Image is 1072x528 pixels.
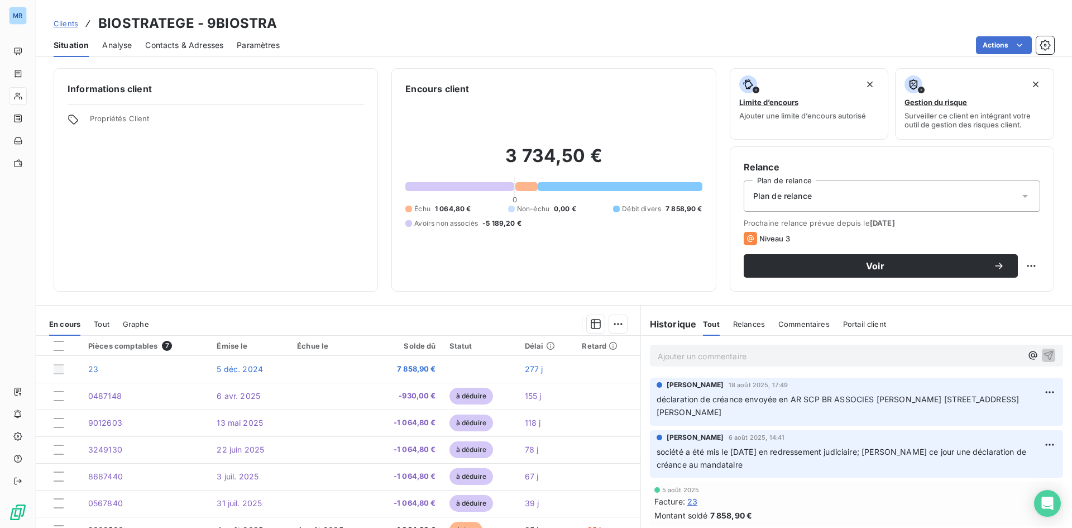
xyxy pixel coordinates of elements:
[449,495,493,512] span: à déduire
[666,204,702,214] span: 7 858,90 €
[449,341,511,350] div: Statut
[449,441,493,458] span: à déduire
[729,434,785,441] span: 6 août 2025, 14:41
[376,444,436,455] span: -1 064,80 €
[843,320,886,329] span: Portail client
[435,204,471,214] span: 1 064,80 €
[98,13,277,34] h3: BIOSTRATEGE - 9BIOSTRA
[517,204,549,214] span: Non-échu
[710,510,753,521] span: 7 858,90 €
[525,445,539,454] span: 78 j
[449,468,493,485] span: à déduire
[778,320,830,329] span: Commentaires
[729,382,788,388] span: 18 août 2025, 17:49
[88,498,123,508] span: 0567840
[449,388,493,405] span: à déduire
[513,195,517,204] span: 0
[870,218,895,227] span: [DATE]
[405,145,702,178] h2: 3 734,50 €
[217,391,260,401] span: 6 avr. 2025
[657,447,1029,469] span: société a été mis le [DATE] en redressement judiciaire; [PERSON_NAME] ce jour une déclaration de ...
[525,391,542,401] span: 155 j
[217,498,262,508] span: 31 juil. 2025
[94,320,109,329] span: Tout
[88,445,122,454] span: 3249130
[88,418,122,427] span: 9012603
[654,496,685,507] span: Facture :
[9,7,27,25] div: MR
[895,68,1054,140] button: Gestion du risqueSurveiller ce client en intégrant votre outil de gestion des risques client.
[376,498,436,509] span: -1 064,80 €
[123,320,149,329] span: Graphe
[525,472,539,481] span: 67 j
[657,394,1019,417] span: déclaration de créance envoyée en AR SCP BR ASSOCIES [PERSON_NAME] [STREET_ADDRESS][PERSON_NAME]
[217,418,263,427] span: 13 mai 2025
[554,204,576,214] span: 0,00 €
[376,391,436,402] span: -930,00 €
[759,234,790,243] span: Niveau 3
[217,472,259,481] span: 3 juil. 2025
[102,40,132,51] span: Analyse
[976,36,1032,54] button: Actions
[654,510,708,521] span: Montant soldé
[622,204,661,214] span: Débit divers
[730,68,889,140] button: Limite d’encoursAjouter une limite d’encours autorisé
[9,503,27,521] img: Logo LeanPay
[217,445,264,454] span: 22 juin 2025
[297,341,362,350] div: Échue le
[662,487,700,493] span: 5 août 2025
[54,40,89,51] span: Situation
[757,261,993,270] span: Voir
[376,341,436,350] div: Solde dû
[525,418,541,427] span: 118 j
[744,160,1040,174] h6: Relance
[739,98,798,107] span: Limite d’encours
[145,40,223,51] span: Contacts & Adresses
[376,364,436,375] span: 7 858,90 €
[667,380,724,390] span: [PERSON_NAME]
[667,432,724,443] span: [PERSON_NAME]
[414,218,478,229] span: Avoirs non associés
[54,18,78,29] a: Clients
[525,364,543,374] span: 277 j
[162,341,172,351] span: 7
[1034,490,1061,517] div: Open Intercom Messenger
[703,320,720,329] span: Tout
[525,341,569,350] div: Délai
[88,341,204,351] div: Pièces comptables
[88,364,98,374] span: 23
[88,391,122,401] span: 0487148
[744,218,1040,227] span: Prochaine relance prévue depuis le
[744,254,1018,278] button: Voir
[49,320,80,329] span: En cours
[482,218,521,229] span: -5 189,20 €
[904,111,1045,129] span: Surveiller ce client en intégrant votre outil de gestion des risques client.
[582,341,633,350] div: Retard
[217,341,284,350] div: Émise le
[904,98,967,107] span: Gestion du risque
[753,191,812,202] span: Plan de relance
[449,415,493,431] span: à déduire
[739,111,866,120] span: Ajouter une limite d’encours autorisé
[90,114,364,130] span: Propriétés Client
[525,498,539,508] span: 39 j
[376,417,436,429] span: -1 064,80 €
[641,317,697,331] h6: Historique
[217,364,263,374] span: 5 déc. 2024
[405,82,469,96] h6: Encours client
[687,496,697,507] span: 23
[237,40,280,51] span: Paramètres
[68,82,364,96] h6: Informations client
[54,19,78,28] span: Clients
[88,472,123,481] span: 8687440
[376,471,436,482] span: -1 064,80 €
[414,204,430,214] span: Échu
[733,320,765,329] span: Relances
